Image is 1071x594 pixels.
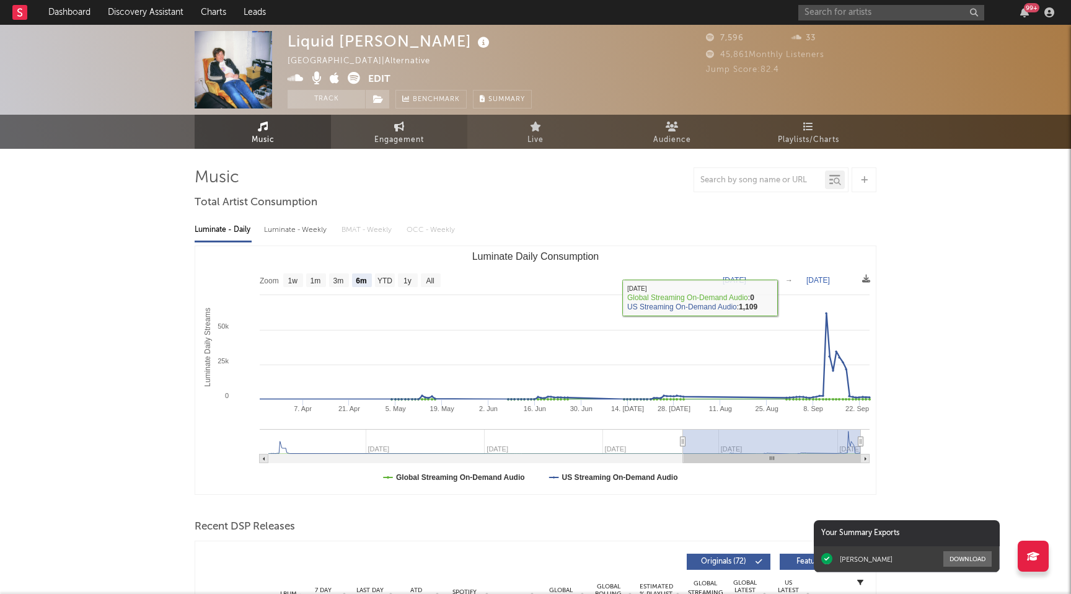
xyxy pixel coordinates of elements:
[260,277,279,285] text: Zoom
[524,405,546,412] text: 16. Jun
[943,551,992,567] button: Download
[386,405,407,412] text: 5. May
[488,96,525,103] span: Summary
[814,520,1000,546] div: Your Summary Exports
[225,392,229,399] text: 0
[687,554,770,570] button: Originals(72)
[706,51,824,59] span: 45,861 Monthly Listeners
[396,473,525,482] text: Global Streaming On-Demand Audio
[1020,7,1029,17] button: 99+
[788,558,845,565] span: Features ( 1 )
[791,34,816,42] span: 33
[356,277,366,285] text: 6m
[218,322,229,330] text: 50k
[467,115,604,149] a: Live
[798,5,984,20] input: Search for artists
[195,115,331,149] a: Music
[203,308,212,386] text: Luminate Daily Streams
[658,405,690,412] text: 28. [DATE]
[294,405,312,412] text: 7. Apr
[479,405,498,412] text: 2. Jun
[706,34,744,42] span: 7,596
[311,277,321,285] text: 1m
[806,276,830,285] text: [DATE]
[195,219,252,241] div: Luminate - Daily
[195,520,295,534] span: Recent DSP Releases
[653,133,691,148] span: Audience
[840,445,862,453] text: [DATE]
[472,251,599,262] text: Luminate Daily Consumption
[413,92,460,107] span: Benchmark
[403,277,412,285] text: 1y
[706,66,779,74] span: Jump Score: 82.4
[562,473,678,482] text: US Streaming On-Demand Audio
[1024,3,1039,12] div: 99 +
[778,133,839,148] span: Playlists/Charts
[288,277,298,285] text: 1w
[218,357,229,365] text: 25k
[694,175,825,185] input: Search by song name or URL
[377,277,392,285] text: YTD
[331,115,467,149] a: Engagement
[740,115,876,149] a: Playlists/Charts
[368,72,390,87] button: Edit
[395,90,467,109] a: Benchmark
[195,246,876,494] svg: Luminate Daily Consumption
[803,405,823,412] text: 8. Sep
[288,54,459,69] div: [GEOGRAPHIC_DATA] | Alternative
[333,277,344,285] text: 3m
[570,405,593,412] text: 30. Jun
[338,405,360,412] text: 21. Apr
[252,133,275,148] span: Music
[695,558,752,565] span: Originals ( 72 )
[430,405,455,412] text: 19. May
[473,90,532,109] button: Summary
[845,405,869,412] text: 22. Sep
[374,133,424,148] span: Engagement
[611,405,644,412] text: 14. [DATE]
[756,405,778,412] text: 25. Aug
[288,90,365,109] button: Track
[785,276,793,285] text: →
[709,405,732,412] text: 11. Aug
[527,133,544,148] span: Live
[840,555,892,564] div: [PERSON_NAME]
[264,219,329,241] div: Luminate - Weekly
[780,554,863,570] button: Features(1)
[426,277,434,285] text: All
[723,276,746,285] text: [DATE]
[288,31,493,51] div: Liquid [PERSON_NAME]
[604,115,740,149] a: Audience
[195,195,317,210] span: Total Artist Consumption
